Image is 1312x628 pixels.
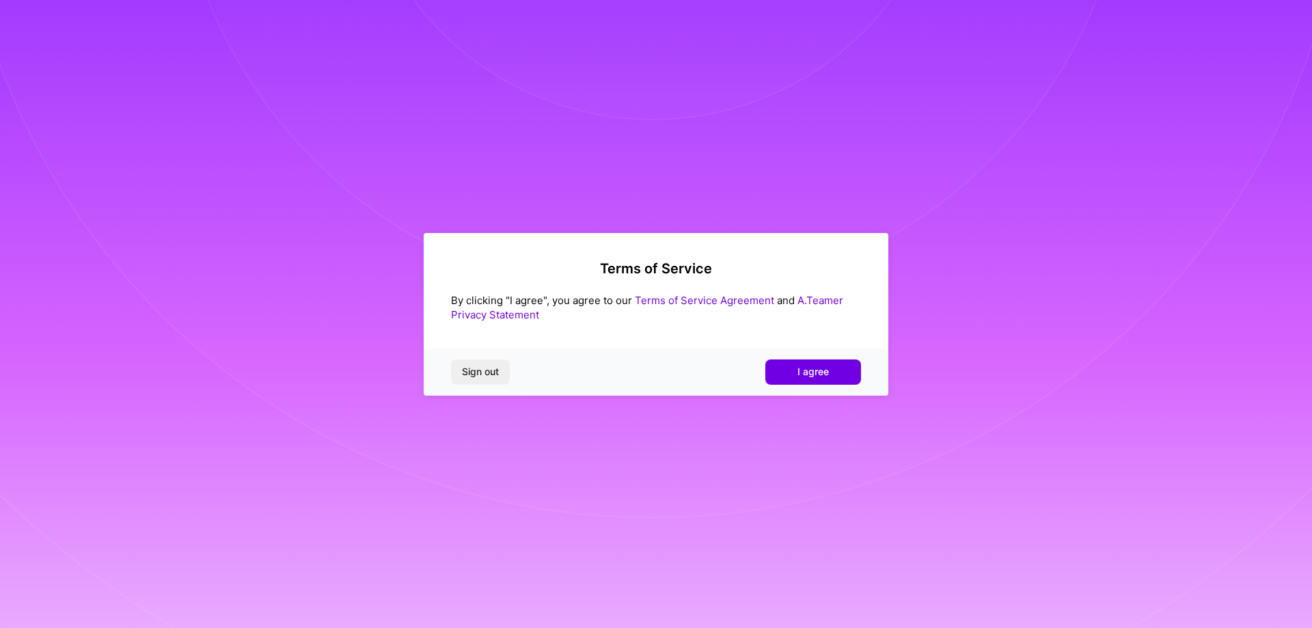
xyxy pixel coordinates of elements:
span: I agree [797,365,829,379]
h2: Terms of Service [451,260,861,277]
div: By clicking "I agree", you agree to our and [451,293,861,322]
button: I agree [765,359,861,384]
span: Sign out [462,365,499,379]
button: Sign out [451,359,510,384]
a: Terms of Service Agreement [635,294,774,307]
